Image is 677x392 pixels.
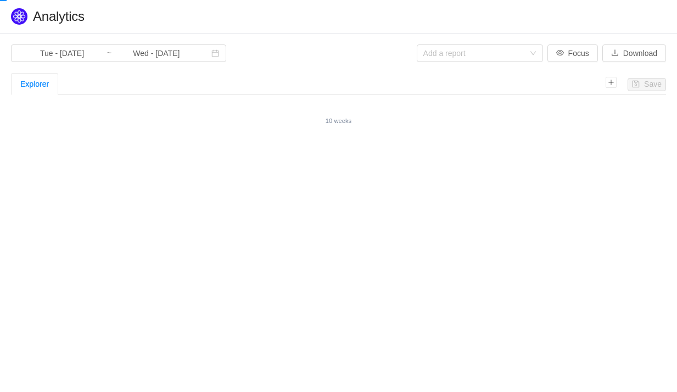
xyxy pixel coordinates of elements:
[211,49,219,57] i: icon: calendar
[530,50,536,58] i: icon: down
[628,78,666,91] button: icon: saveSave
[606,77,617,88] i: icon: plus
[33,9,85,24] span: Analytics
[20,74,49,94] div: Explorer
[18,47,107,59] input: Start date
[423,48,524,59] div: Add a report
[547,44,598,62] button: icon: eyeFocus
[112,47,201,59] input: End date
[11,8,27,25] img: Quantify
[326,117,351,124] small: 10 weeks
[602,44,666,62] button: icon: downloadDownload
